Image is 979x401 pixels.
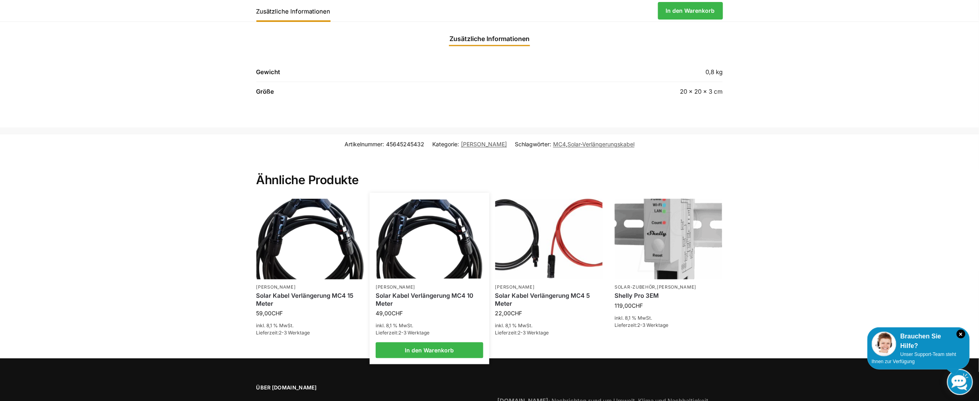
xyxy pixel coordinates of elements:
bdi: 119,00 [615,302,643,309]
a: Shelly Pro 3EM [615,292,722,300]
td: 0,8 kg [528,67,723,82]
span: Schlagwörter: , [515,140,634,148]
span: Lieferzeit: [615,322,668,328]
a: [PERSON_NAME] [657,284,696,290]
img: Solar-Verlängerungskabel [377,200,483,279]
p: , [615,284,722,290]
div: Brauchen Sie Hilfe? [872,332,965,351]
a: MC4 [553,141,566,147]
img: Solar-Verlängerungskabel, MC4 [495,199,603,279]
span: Lieferzeit: [256,330,310,336]
p: inkl. 8,1 % MwSt. [256,322,364,329]
span: CHF [272,310,283,316]
th: Größe [256,82,529,101]
a: In den Warenkorb [658,2,723,20]
span: 2-3 Werktage [279,330,310,336]
a: Zusätzliche Informationen [256,1,335,20]
table: Produktdetails [256,67,723,101]
span: 2-3 Werktage [637,322,668,328]
bdi: 22,00 [495,310,522,316]
img: Solar-Verlängerungskabel [256,199,364,279]
bdi: 59,00 [256,310,283,316]
a: [PERSON_NAME] [376,284,415,290]
td: 20 × 20 × 3 cm [528,82,723,101]
span: Lieferzeit: [495,330,549,336]
a: In den Warenkorb legen: „Solar Kabel Verlängerung MC4 10 Meter“ [376,342,483,358]
span: CHF [511,310,522,316]
bdi: 49,00 [376,310,403,316]
p: inkl. 8,1 % MwSt. [615,315,722,322]
span: 2-3 Werktage [398,330,429,336]
i: Schließen [957,330,965,338]
a: Zusätzliche Informationen [445,29,534,48]
a: Solar Kabel Verlängerung MC4 10 Meter [376,292,483,307]
h2: Ähnliche Produkte [256,153,723,188]
a: Solar Kabel Verlängerung MC4 15 Meter [256,292,364,307]
img: Shelly Pro 3EM [615,199,722,279]
span: 2-3 Werktage [518,330,549,336]
span: CHF [632,302,643,309]
span: CHF [392,310,403,316]
span: Artikelnummer: [345,140,424,148]
a: Solar Kabel Verlängerung MC4 5 Meter [495,292,603,307]
span: Über [DOMAIN_NAME] [256,384,482,392]
img: Customer service [872,332,896,356]
a: [PERSON_NAME] [256,284,296,290]
a: [PERSON_NAME] [495,284,535,290]
th: Gewicht [256,67,529,82]
span: Lieferzeit: [376,330,429,336]
p: inkl. 8,1 % MwSt. [495,322,603,329]
span: Kategorie: [432,140,507,148]
p: inkl. 8,1 % MwSt. [376,322,483,329]
span: Unser Support-Team steht Ihnen zur Verfügung [872,352,956,364]
span: 45645245432 [386,141,424,147]
a: Solar-Zubehör [615,284,655,290]
a: [PERSON_NAME] [461,141,507,147]
a: Solar-Verlängerungskabel [567,141,634,147]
